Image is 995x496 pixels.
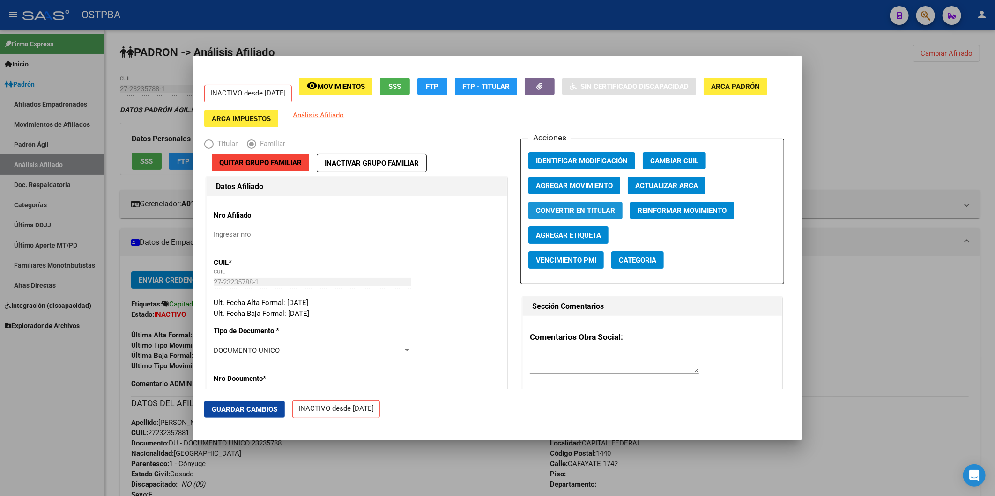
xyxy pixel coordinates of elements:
[219,159,302,167] span: Quitar Grupo Familiar
[256,139,285,149] span: Familiar
[325,159,419,168] span: Inactivar Grupo Familiar
[212,405,277,414] span: Guardar Cambios
[292,400,380,418] p: INACTIVO desde [DATE]
[212,115,271,123] span: ARCA Impuestos
[532,301,772,312] h1: Sección Comentarios
[214,346,280,355] span: DOCUMENTO UNICO
[628,177,705,194] button: Actualizar ARCA
[214,210,299,221] p: Nro Afiliado
[214,308,500,319] div: Ult. Fecha Baja Formal: [DATE]
[536,157,628,165] span: Identificar Modificación
[214,298,500,308] div: Ult. Fecha Alta Formal: [DATE]
[643,152,706,169] button: Cambiar CUIL
[299,78,372,95] button: Movimientos
[318,82,365,91] span: Movimientos
[212,154,309,171] button: Quitar Grupo Familiar
[528,251,604,269] button: Vencimiento PMI
[638,206,727,215] span: Reinformar Movimiento
[216,181,497,192] h1: Datos Afiliado
[528,152,635,169] button: Identificar Modificación
[306,80,318,91] mat-icon: remove_red_eye
[528,131,571,144] h3: Acciones
[204,142,295,150] mat-radio-group: Elija una opción
[417,78,447,95] button: FTP
[650,157,698,165] span: Cambiar CUIL
[536,256,596,264] span: Vencimiento PMI
[462,82,510,91] span: FTP - Titular
[611,251,664,269] button: Categoria
[317,154,427,172] button: Inactivar Grupo Familiar
[635,182,698,190] span: Actualizar ARCA
[293,111,344,119] span: Análisis Afiliado
[536,231,601,240] span: Agregar Etiqueta
[204,85,292,103] p: INACTIVO desde [DATE]
[204,401,285,418] button: Guardar Cambios
[214,326,299,336] p: Tipo de Documento *
[536,206,615,215] span: Convertir en Titular
[711,82,760,91] span: ARCA Padrón
[389,82,401,91] span: SSS
[630,202,734,219] button: Reinformar Movimiento
[204,110,278,127] button: ARCA Impuestos
[455,78,517,95] button: FTP - Titular
[528,202,623,219] button: Convertir en Titular
[214,257,299,268] p: CUIL
[528,226,609,244] button: Agregar Etiqueta
[214,139,238,149] span: Titular
[619,256,656,264] span: Categoria
[426,82,439,91] span: FTP
[704,78,767,95] button: ARCA Padrón
[580,82,689,91] span: Sin Certificado Discapacidad
[536,182,613,190] span: Agregar Movimiento
[963,464,986,487] div: Open Intercom Messenger
[214,373,299,384] p: Nro Documento
[562,78,696,95] button: Sin Certificado Discapacidad
[528,177,620,194] button: Agregar Movimiento
[380,78,410,95] button: SSS
[530,331,775,343] h3: Comentarios Obra Social:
